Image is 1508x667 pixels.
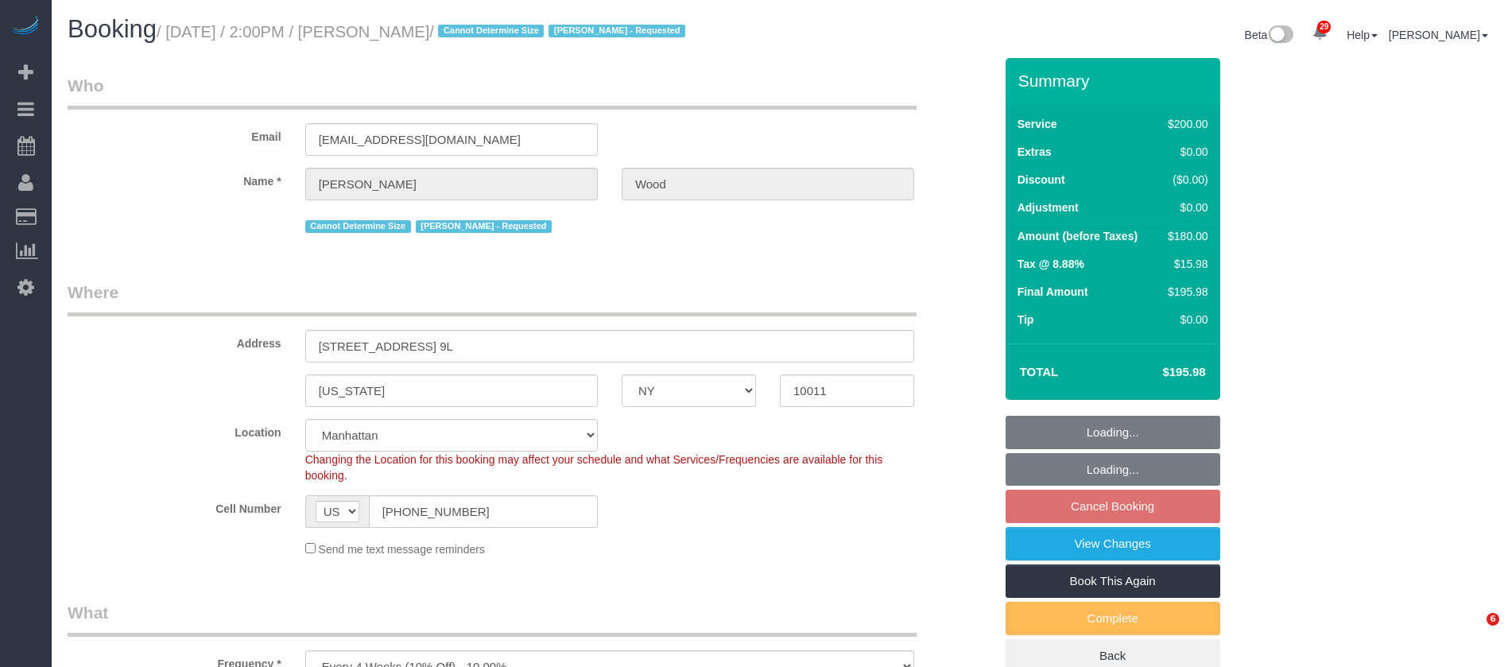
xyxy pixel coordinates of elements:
[1161,228,1208,244] div: $180.00
[1018,116,1057,132] label: Service
[369,495,598,528] input: Cell Number
[68,601,917,637] legend: What
[10,16,41,38] img: Automaid Logo
[1006,564,1220,598] a: Book This Again
[1018,72,1212,90] h3: Summary
[1161,172,1208,188] div: ($0.00)
[319,543,485,556] span: Send me text message reminders
[305,123,598,156] input: Email
[1267,25,1293,46] img: New interface
[1018,312,1034,328] label: Tip
[1161,284,1208,300] div: $195.98
[1018,200,1079,215] label: Adjustment
[56,168,293,189] label: Name *
[1018,144,1052,160] label: Extras
[1161,144,1208,160] div: $0.00
[305,374,598,407] input: City
[1487,613,1499,626] span: 6
[1161,200,1208,215] div: $0.00
[1018,228,1138,244] label: Amount (before Taxes)
[1018,284,1088,300] label: Final Amount
[1304,16,1335,51] a: 29
[1161,256,1208,272] div: $15.98
[549,25,684,37] span: [PERSON_NAME] - Requested
[429,23,690,41] span: /
[56,330,293,351] label: Address
[1020,365,1059,378] strong: Total
[68,15,157,43] span: Booking
[56,123,293,145] label: Email
[1389,29,1488,41] a: [PERSON_NAME]
[1006,527,1220,560] a: View Changes
[1317,21,1331,33] span: 29
[1454,613,1492,651] iframe: Intercom live chat
[416,220,552,233] span: [PERSON_NAME] - Requested
[438,25,544,37] span: Cannot Determine Size
[305,453,883,482] span: Changing the Location for this booking may affect your schedule and what Services/Frequencies are...
[1018,256,1084,272] label: Tax @ 8.88%
[68,74,917,110] legend: Who
[622,168,914,200] input: Last Name
[68,281,917,316] legend: Where
[1161,312,1208,328] div: $0.00
[1115,366,1205,379] h4: $195.98
[157,23,690,41] small: / [DATE] / 2:00PM / [PERSON_NAME]
[1245,29,1294,41] a: Beta
[305,168,598,200] input: First Name
[780,374,914,407] input: Zip Code
[56,495,293,517] label: Cell Number
[56,419,293,440] label: Location
[1347,29,1378,41] a: Help
[1161,116,1208,132] div: $200.00
[305,220,411,233] span: Cannot Determine Size
[1018,172,1065,188] label: Discount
